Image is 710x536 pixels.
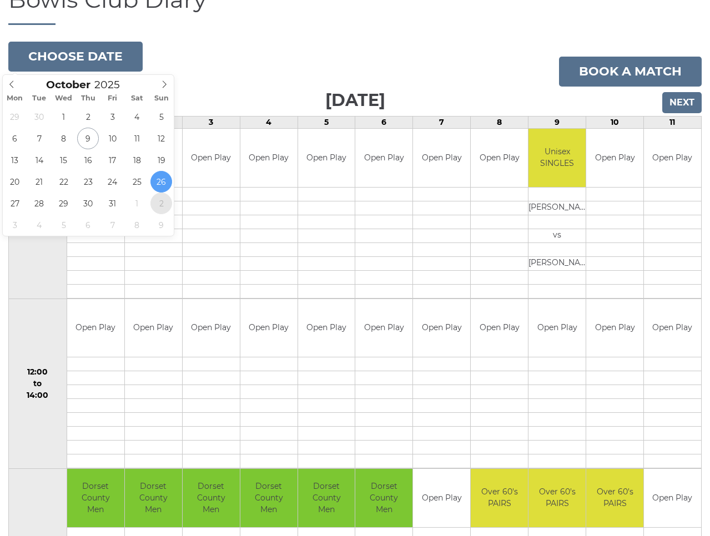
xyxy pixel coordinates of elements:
td: Open Play [298,129,355,187]
td: Open Play [183,299,240,357]
td: Open Play [528,299,586,357]
td: Dorset County Men [67,469,124,527]
td: 9 [528,117,586,129]
span: October 15, 2025 [53,149,74,171]
span: October 29, 2025 [53,193,74,214]
td: Open Play [183,129,240,187]
span: Sat [125,95,149,102]
span: Scroll to increment [46,80,90,90]
span: October 26, 2025 [150,171,172,193]
span: October 21, 2025 [28,171,50,193]
span: October 20, 2025 [4,171,26,193]
span: October 4, 2025 [126,106,148,128]
td: Open Play [471,129,528,187]
span: November 8, 2025 [126,214,148,236]
td: Open Play [355,129,412,187]
span: October 24, 2025 [102,171,123,193]
span: October 1, 2025 [53,106,74,128]
td: Unisex SINGLES [528,129,586,187]
td: Open Play [644,469,701,527]
span: October 28, 2025 [28,193,50,214]
span: Tue [27,95,52,102]
td: Dorset County Men [355,469,412,527]
a: Book a match [559,57,702,87]
td: [PERSON_NAME] [528,256,586,270]
td: Open Play [644,299,701,357]
span: October 30, 2025 [77,193,99,214]
td: Open Play [298,299,355,357]
span: Sun [149,95,174,102]
span: November 6, 2025 [77,214,99,236]
td: Open Play [586,129,643,187]
td: Open Play [413,469,470,527]
span: November 9, 2025 [150,214,172,236]
span: Fri [100,95,125,102]
input: Next [662,92,702,113]
span: October 23, 2025 [77,171,99,193]
span: November 5, 2025 [53,214,74,236]
span: Thu [76,95,100,102]
span: October 9, 2025 [77,128,99,149]
td: Open Play [67,299,124,357]
td: Over 60's PAIRS [528,469,586,527]
td: Open Play [644,129,701,187]
td: 12:00 to 14:00 [9,299,67,469]
span: October 16, 2025 [77,149,99,171]
span: November 2, 2025 [150,193,172,214]
span: September 30, 2025 [28,106,50,128]
td: 3 [182,117,240,129]
input: Scroll to increment [90,78,134,91]
span: October 6, 2025 [4,128,26,149]
td: Over 60's PAIRS [471,469,528,527]
td: Dorset County Men [240,469,298,527]
span: October 14, 2025 [28,149,50,171]
td: Open Play [125,299,182,357]
span: October 5, 2025 [150,106,172,128]
td: 5 [298,117,355,129]
td: Open Play [413,129,470,187]
td: Open Play [586,299,643,357]
span: November 3, 2025 [4,214,26,236]
td: Dorset County Men [125,469,182,527]
span: Mon [3,95,27,102]
td: [PERSON_NAME] [528,201,586,215]
td: Over 60's PAIRS [586,469,643,527]
span: October 10, 2025 [102,128,123,149]
span: October 3, 2025 [102,106,123,128]
td: Dorset County Men [183,469,240,527]
td: 10 [586,117,644,129]
span: October 11, 2025 [126,128,148,149]
td: 11 [643,117,701,129]
td: 8 [471,117,528,129]
button: Choose date [8,42,143,72]
span: October 17, 2025 [102,149,123,171]
span: October 25, 2025 [126,171,148,193]
td: 4 [240,117,298,129]
td: 7 [413,117,471,129]
span: October 13, 2025 [4,149,26,171]
span: Wed [52,95,76,102]
td: Open Play [240,129,298,187]
td: Open Play [471,299,528,357]
td: Open Play [355,299,412,357]
span: November 4, 2025 [28,214,50,236]
td: Dorset County Men [298,469,355,527]
span: October 7, 2025 [28,128,50,149]
span: October 19, 2025 [150,149,172,171]
span: October 8, 2025 [53,128,74,149]
td: Open Play [413,299,470,357]
span: October 22, 2025 [53,171,74,193]
span: October 2, 2025 [77,106,99,128]
span: September 29, 2025 [4,106,26,128]
span: October 12, 2025 [150,128,172,149]
td: 6 [355,117,413,129]
span: November 7, 2025 [102,214,123,236]
span: October 27, 2025 [4,193,26,214]
span: October 31, 2025 [102,193,123,214]
td: Open Play [240,299,298,357]
span: November 1, 2025 [126,193,148,214]
td: vs [528,229,586,242]
span: October 18, 2025 [126,149,148,171]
